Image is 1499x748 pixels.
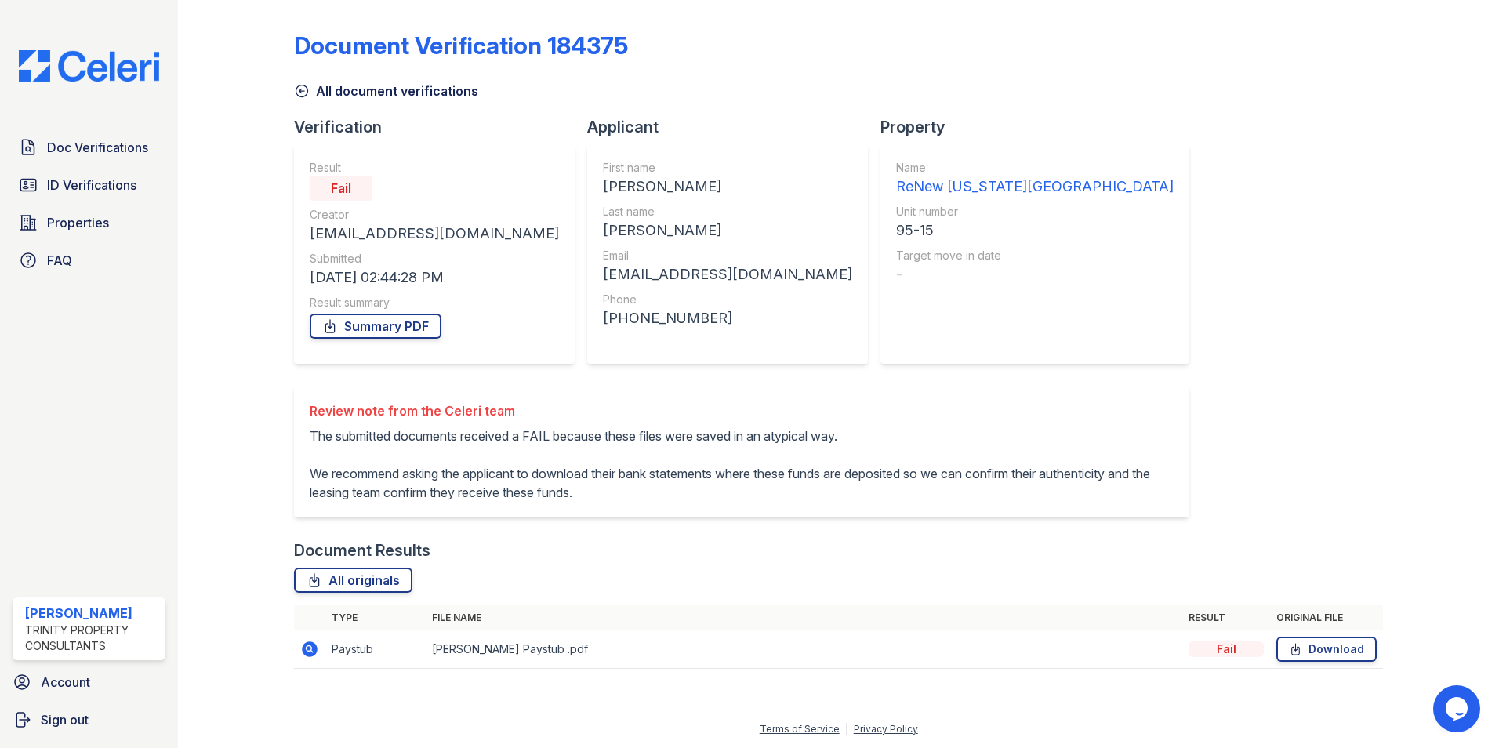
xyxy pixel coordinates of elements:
div: First name [603,160,852,176]
th: Type [325,605,426,630]
div: Email [603,248,852,263]
div: Result [310,160,559,176]
div: [DATE] 02:44:28 PM [310,267,559,289]
div: | [845,723,848,735]
div: Review note from the Celeri team [310,401,1174,420]
div: Name [896,160,1174,176]
div: [PERSON_NAME] [603,220,852,241]
div: Target move in date [896,248,1174,263]
span: ID Verifications [47,176,136,194]
div: 95-15 [896,220,1174,241]
div: Document Results [294,539,430,561]
span: FAQ [47,251,72,270]
th: Original file [1270,605,1383,630]
a: All document verifications [294,82,478,100]
div: [EMAIL_ADDRESS][DOMAIN_NAME] [603,263,852,285]
div: [PHONE_NUMBER] [603,307,852,329]
div: ReNew [US_STATE][GEOGRAPHIC_DATA] [896,176,1174,198]
div: Fail [310,176,372,201]
a: ID Verifications [13,169,165,201]
td: [PERSON_NAME] Paystub .pdf [426,630,1182,669]
a: Privacy Policy [854,723,918,735]
div: Verification [294,116,587,138]
td: Paystub [325,630,426,669]
div: Applicant [587,116,880,138]
div: [PERSON_NAME] [25,604,159,623]
a: FAQ [13,245,165,276]
th: File name [426,605,1182,630]
a: Sign out [6,704,172,735]
div: Document Verification 184375 [294,31,628,60]
th: Result [1182,605,1270,630]
a: Properties [13,207,165,238]
a: All originals [294,568,412,593]
p: The submitted documents received a FAIL because these files were saved in an atypical way. We rec... [310,427,1174,502]
span: Properties [47,213,109,232]
div: Result summary [310,295,559,310]
img: CE_Logo_Blue-a8612792a0a2168367f1c8372b55b34899dd931a85d93a1a3d3e32e68fde9ad4.png [6,50,172,82]
a: Terms of Service [760,723,840,735]
span: Sign out [41,710,89,729]
div: Creator [310,207,559,223]
div: Last name [603,204,852,220]
div: Trinity Property Consultants [25,623,159,654]
a: Name ReNew [US_STATE][GEOGRAPHIC_DATA] [896,160,1174,198]
div: Fail [1189,641,1264,657]
a: Account [6,666,172,698]
span: Account [41,673,90,692]
span: Doc Verifications [47,138,148,157]
div: Unit number [896,204,1174,220]
a: Doc Verifications [13,132,165,163]
a: Download [1276,637,1377,662]
div: Property [880,116,1202,138]
div: [EMAIL_ADDRESS][DOMAIN_NAME] [310,223,559,245]
div: Phone [603,292,852,307]
a: Summary PDF [310,314,441,339]
div: [PERSON_NAME] [603,176,852,198]
div: Submitted [310,251,559,267]
div: - [896,263,1174,285]
iframe: chat widget [1433,685,1483,732]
